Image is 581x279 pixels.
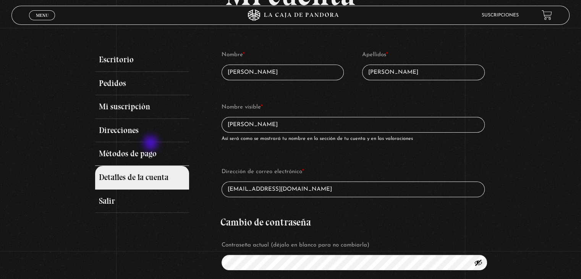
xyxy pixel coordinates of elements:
[542,10,552,20] a: View your shopping cart
[95,72,189,96] a: Pedidos
[222,49,344,61] label: Nombre
[222,102,485,113] label: Nombre visible
[95,190,189,213] a: Salir
[95,166,189,190] a: Detalles de la cuenta
[33,19,51,24] span: Cerrar
[474,258,482,267] button: Mostrar contraseña
[95,142,189,166] a: Métodos de pago
[95,119,189,143] a: Direcciones
[36,13,49,18] span: Menu
[362,49,485,61] label: Apellidos
[222,166,485,178] label: Dirección de correo electrónico
[482,13,519,18] a: Suscripciones
[95,95,189,119] a: Mi suscripción
[220,217,311,227] legend: Cambio de contraseña
[222,136,413,141] em: Así será como se mostrará tu nombre en la sección de tu cuenta y en las valoraciones
[222,240,487,251] label: Contraseña actual (déjalo en blanco para no cambiarla)
[95,48,189,72] a: Escritorio
[95,48,212,213] nav: Páginas de cuenta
